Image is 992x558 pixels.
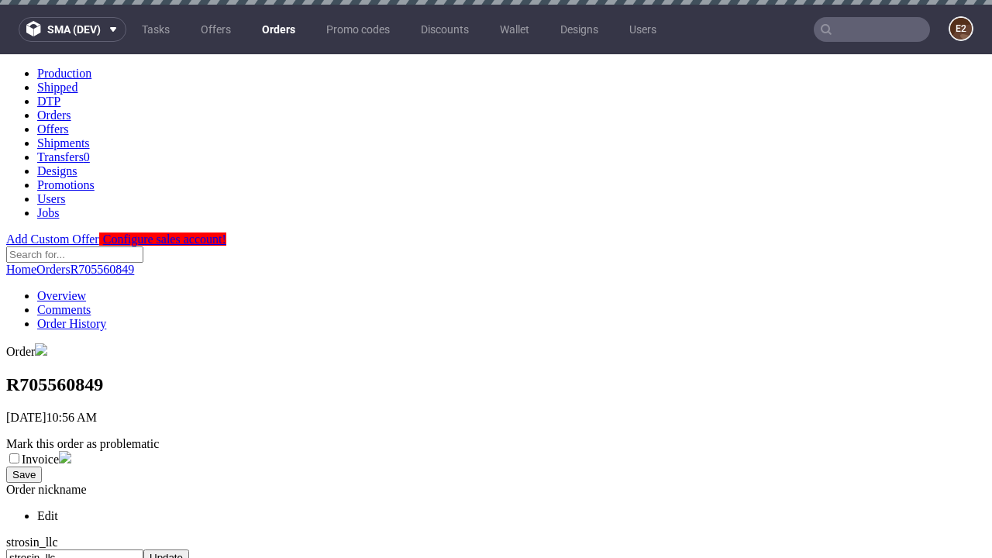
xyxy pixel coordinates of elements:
[6,192,143,208] input: Search for...
[37,138,65,151] a: Users
[491,17,539,42] a: Wallet
[22,398,59,412] label: Invoice
[6,429,986,469] div: Order nickname
[6,383,986,397] div: Mark this order as problematic
[551,17,608,42] a: Designs
[37,263,106,276] a: Order History
[37,110,77,123] a: Designs
[47,24,101,35] span: sma (dev)
[6,481,986,495] div: strosin_llc
[133,17,179,42] a: Tasks
[37,96,90,109] a: Transfers0
[317,17,399,42] a: Promo codes
[84,96,90,109] span: 0
[36,208,71,222] a: Orders
[6,356,986,370] p: [DATE]
[37,40,60,53] a: DTP
[620,17,666,42] a: Users
[6,412,42,429] button: Save
[59,397,71,409] img: icon-invoice-flag.svg
[412,17,478,42] a: Discounts
[37,455,58,468] a: Edit
[35,289,47,301] img: gb-5d72c5a8bef80fca6f99f476e15ec95ce2d5e5f65c6dab9ee8e56348be0d39fc.png
[6,178,99,191] a: Add Custom Offer
[19,17,126,42] button: sma (dev)
[143,495,189,511] button: Update
[37,152,59,165] a: Jobs
[46,356,97,370] span: 10:56 AM
[253,17,305,42] a: Orders
[6,289,986,305] div: Order
[37,249,91,262] a: Comments
[6,320,986,341] h1: R705560849
[37,68,69,81] a: Offers
[37,12,91,26] a: Production
[37,124,95,137] a: Promotions
[37,82,90,95] a: Shipments
[71,208,135,222] a: R705560849
[99,178,226,191] a: Configure sales account!
[950,18,972,40] figcaption: e2
[191,17,240,42] a: Offers
[6,495,143,511] input: Short company name, ie.: 'coca-cola-inc'
[37,235,86,248] a: Overview
[6,208,36,222] a: Home
[103,178,226,191] span: Configure sales account!
[37,26,77,40] a: Shipped
[37,54,71,67] a: Orders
